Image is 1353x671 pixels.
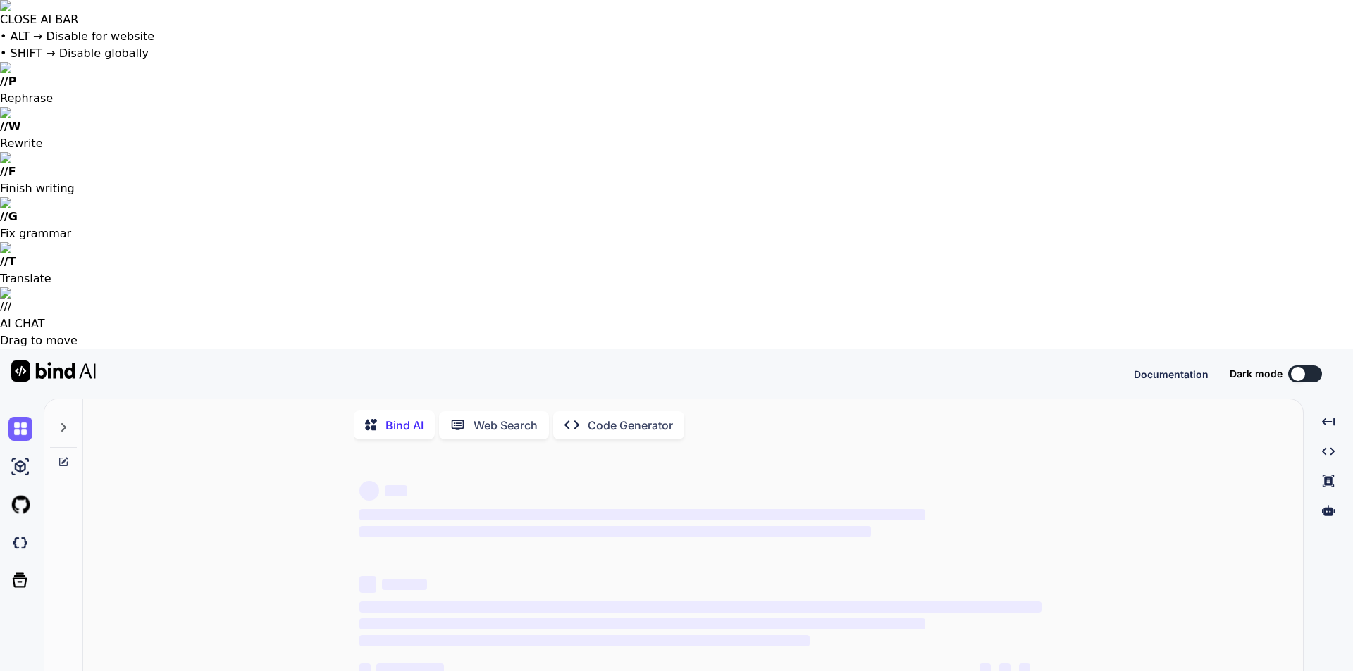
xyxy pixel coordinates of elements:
[8,493,32,517] img: githubLight
[359,635,810,646] span: ‌
[8,455,32,479] img: ai-studio
[1134,367,1209,382] button: Documentation
[359,526,871,537] span: ‌
[588,417,673,434] p: Code Generator
[359,481,379,501] span: ‌
[11,360,96,382] img: Bind AI
[8,531,32,555] img: darkCloudIdeIcon
[359,601,1042,613] span: ‌
[359,509,925,520] span: ‌
[385,485,407,496] span: ‌
[1230,367,1283,381] span: Dark mode
[474,417,538,434] p: Web Search
[359,576,376,593] span: ‌
[1134,368,1209,380] span: Documentation
[385,417,424,434] p: Bind AI
[359,618,925,629] span: ‌
[382,579,427,590] span: ‌
[8,417,32,441] img: chat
